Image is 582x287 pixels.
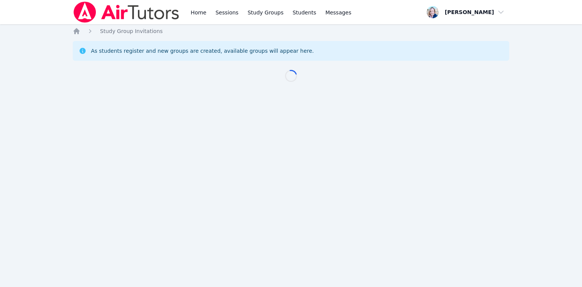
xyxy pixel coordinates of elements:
span: Study Group Invitations [100,28,163,34]
img: Air Tutors [73,2,180,23]
div: As students register and new groups are created, available groups will appear here. [91,47,314,55]
span: Messages [325,9,352,16]
a: Study Group Invitations [100,27,163,35]
nav: Breadcrumb [73,27,509,35]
